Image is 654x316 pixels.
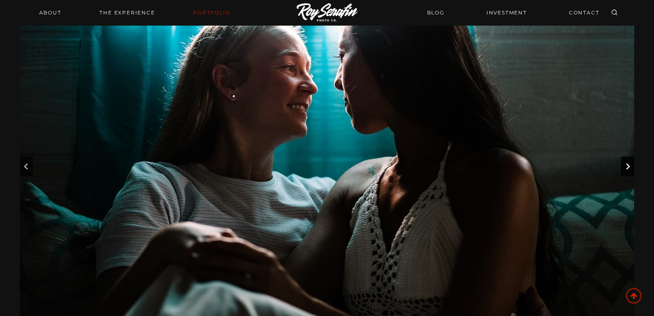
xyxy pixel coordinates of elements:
a: INVESTMENT [482,5,532,20]
nav: Primary Navigation [34,7,236,19]
a: THE EXPERIENCE [94,7,160,19]
button: Next slide [621,157,634,176]
a: About [34,7,66,19]
button: Previous slide [20,157,33,176]
a: Portfolio [188,7,235,19]
img: Logo of Roy Serafin Photo Co., featuring stylized text in white on a light background, representi... [297,3,358,23]
a: Scroll to top [626,288,642,304]
nav: Secondary Navigation [422,5,604,20]
button: View Search Form [609,7,620,19]
a: BLOG [422,5,449,20]
a: CONTACT [564,5,604,20]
